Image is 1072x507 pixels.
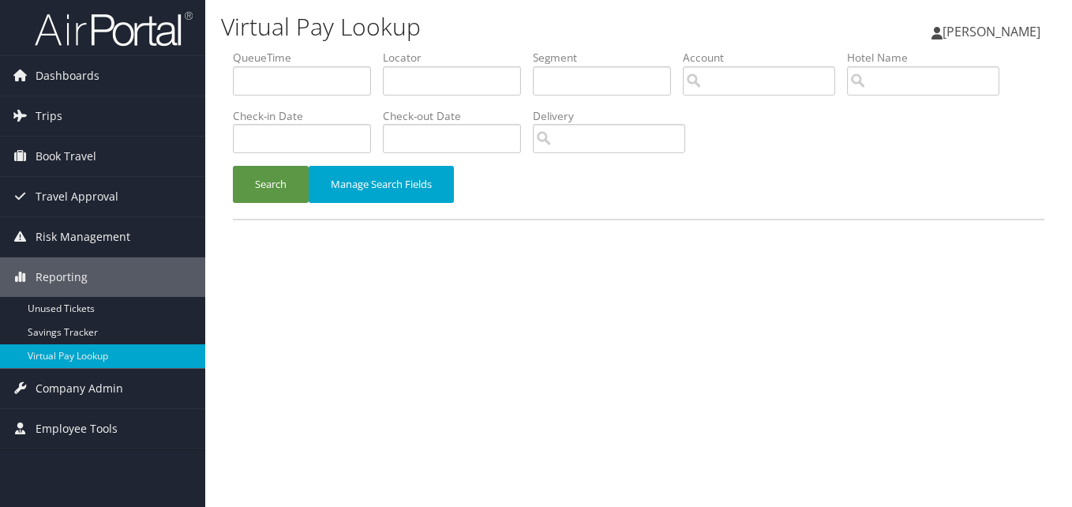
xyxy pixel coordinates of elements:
[221,10,778,43] h1: Virtual Pay Lookup
[383,50,533,66] label: Locator
[36,217,130,257] span: Risk Management
[36,409,118,449] span: Employee Tools
[233,108,383,124] label: Check-in Date
[533,108,697,124] label: Delivery
[36,257,88,297] span: Reporting
[233,166,309,203] button: Search
[931,8,1056,55] a: [PERSON_NAME]
[943,23,1040,40] span: [PERSON_NAME]
[233,50,383,66] label: QueueTime
[533,50,683,66] label: Segment
[309,166,454,203] button: Manage Search Fields
[35,10,193,47] img: airportal-logo.png
[683,50,847,66] label: Account
[36,96,62,136] span: Trips
[36,137,96,176] span: Book Travel
[36,56,99,96] span: Dashboards
[847,50,1011,66] label: Hotel Name
[383,108,533,124] label: Check-out Date
[36,369,123,408] span: Company Admin
[36,177,118,216] span: Travel Approval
